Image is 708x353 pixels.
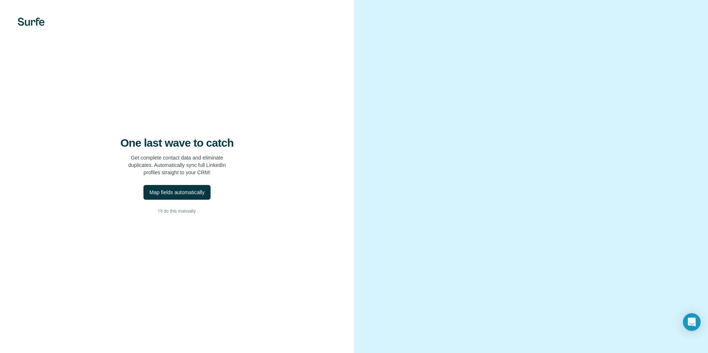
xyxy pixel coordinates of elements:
[128,154,226,176] p: Get complete contact data and eliminate duplicates. Automatically sync full LinkedIn profiles str...
[15,206,339,217] button: I’ll do this manually
[18,18,45,26] img: Surfe's logo
[143,185,210,200] button: Map fields automatically
[683,313,701,331] div: Open Intercom Messenger
[149,189,204,196] div: Map fields automatically
[121,136,234,150] h4: One last wave to catch
[158,208,195,214] span: I’ll do this manually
